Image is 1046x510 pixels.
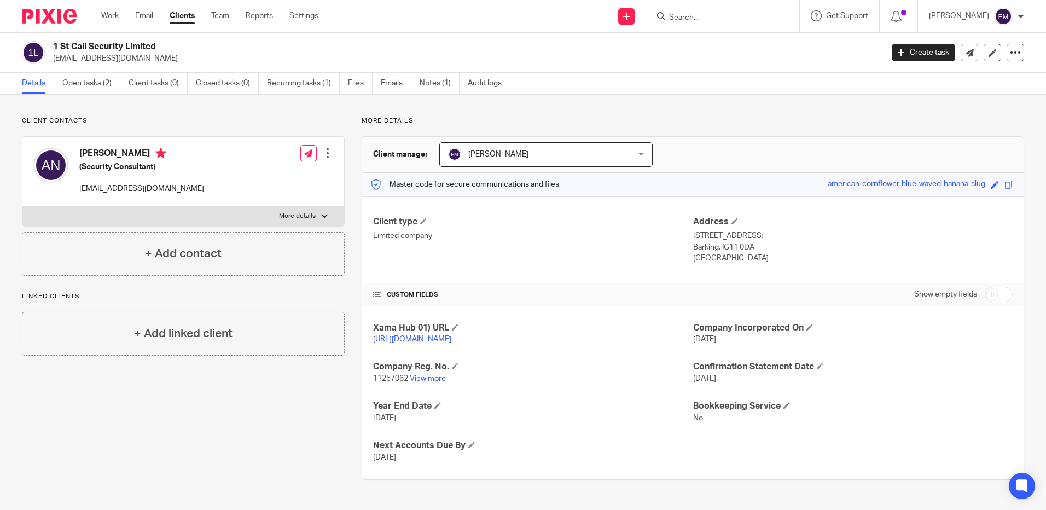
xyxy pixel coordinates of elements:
[373,230,693,241] p: Limited company
[914,289,977,300] label: Show empty fields
[370,179,559,190] p: Master code for secure communications and files
[196,73,259,94] a: Closed tasks (0)
[929,10,989,21] p: [PERSON_NAME]
[693,242,1013,253] p: Barking, IG11 0DA
[693,414,703,422] span: No
[892,44,955,61] a: Create task
[668,13,766,23] input: Search
[145,245,222,262] h4: + Add contact
[468,73,510,94] a: Audit logs
[53,41,711,53] h2: 1 St Call Security Limited
[211,10,229,21] a: Team
[22,292,345,301] p: Linked clients
[373,361,693,373] h4: Company Reg. No.
[373,149,428,160] h3: Client manager
[373,375,408,382] span: 11257062
[79,148,204,161] h4: [PERSON_NAME]
[373,440,693,451] h4: Next Accounts Due By
[410,375,446,382] a: View more
[373,322,693,334] h4: Xama Hub 01) URL
[693,335,716,343] span: [DATE]
[101,10,119,21] a: Work
[828,178,985,191] div: american-cornflower-blue-waved-banana-slug
[693,216,1013,228] h4: Address
[135,10,153,21] a: Email
[693,375,716,382] span: [DATE]
[373,291,693,299] h4: CUSTOM FIELDS
[995,8,1012,25] img: svg%3E
[373,216,693,228] h4: Client type
[693,230,1013,241] p: [STREET_ADDRESS]
[381,73,411,94] a: Emails
[267,73,340,94] a: Recurring tasks (1)
[79,161,204,172] h5: (Security Consultant)
[134,325,233,342] h4: + Add linked client
[62,73,120,94] a: Open tasks (2)
[373,401,693,412] h4: Year End Date
[693,361,1013,373] h4: Confirmation Statement Date
[170,10,195,21] a: Clients
[362,117,1024,125] p: More details
[22,73,54,94] a: Details
[279,212,316,221] p: More details
[826,12,868,20] span: Get Support
[693,322,1013,334] h4: Company Incorporated On
[373,454,396,461] span: [DATE]
[33,148,68,183] img: svg%3E
[289,10,318,21] a: Settings
[129,73,188,94] a: Client tasks (0)
[448,148,461,161] img: svg%3E
[22,117,345,125] p: Client contacts
[693,253,1013,264] p: [GEOGRAPHIC_DATA]
[22,41,45,64] img: svg%3E
[348,73,373,94] a: Files
[79,183,204,194] p: [EMAIL_ADDRESS][DOMAIN_NAME]
[693,401,1013,412] h4: Bookkeeping Service
[155,148,166,159] i: Primary
[420,73,460,94] a: Notes (1)
[373,335,451,343] a: [URL][DOMAIN_NAME]
[468,150,528,158] span: [PERSON_NAME]
[53,53,875,64] p: [EMAIL_ADDRESS][DOMAIN_NAME]
[246,10,273,21] a: Reports
[373,414,396,422] span: [DATE]
[22,9,77,24] img: Pixie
